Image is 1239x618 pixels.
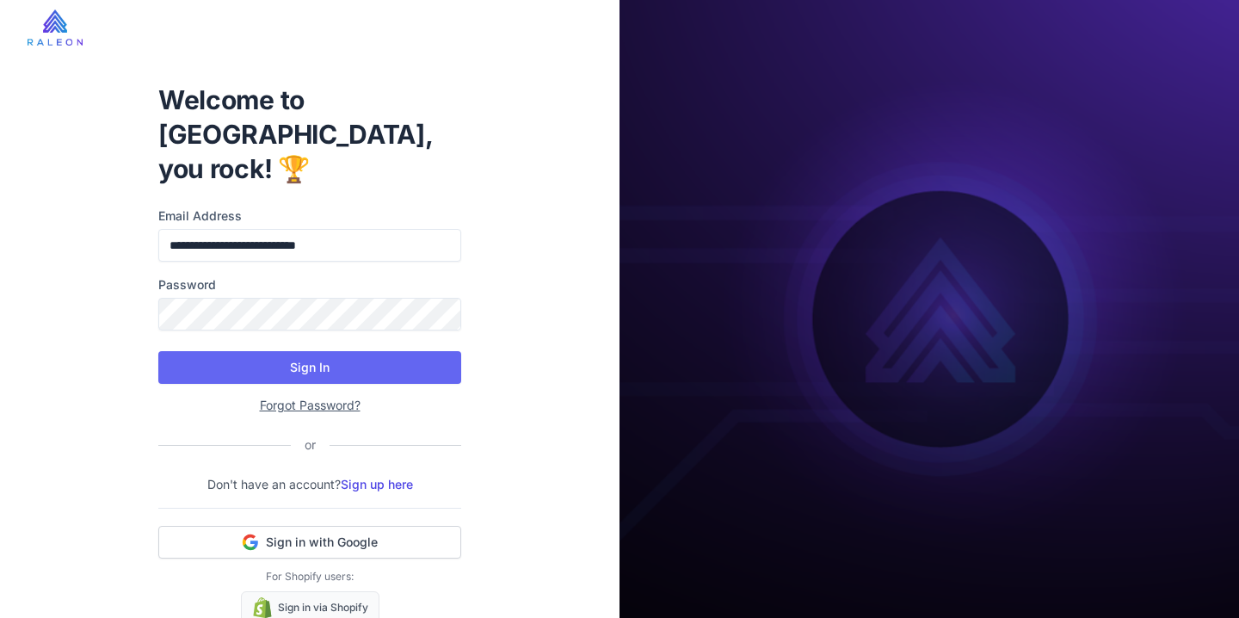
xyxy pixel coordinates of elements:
[291,436,330,454] div: or
[341,477,413,491] a: Sign up here
[158,207,461,226] label: Email Address
[28,9,83,46] img: raleon-logo-whitebg.9aac0268.jpg
[158,351,461,384] button: Sign In
[158,275,461,294] label: Password
[266,534,378,551] span: Sign in with Google
[158,83,461,186] h1: Welcome to [GEOGRAPHIC_DATA], you rock! 🏆
[158,475,461,494] p: Don't have an account?
[260,398,361,412] a: Forgot Password?
[158,526,461,559] button: Sign in with Google
[158,569,461,584] p: For Shopify users:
